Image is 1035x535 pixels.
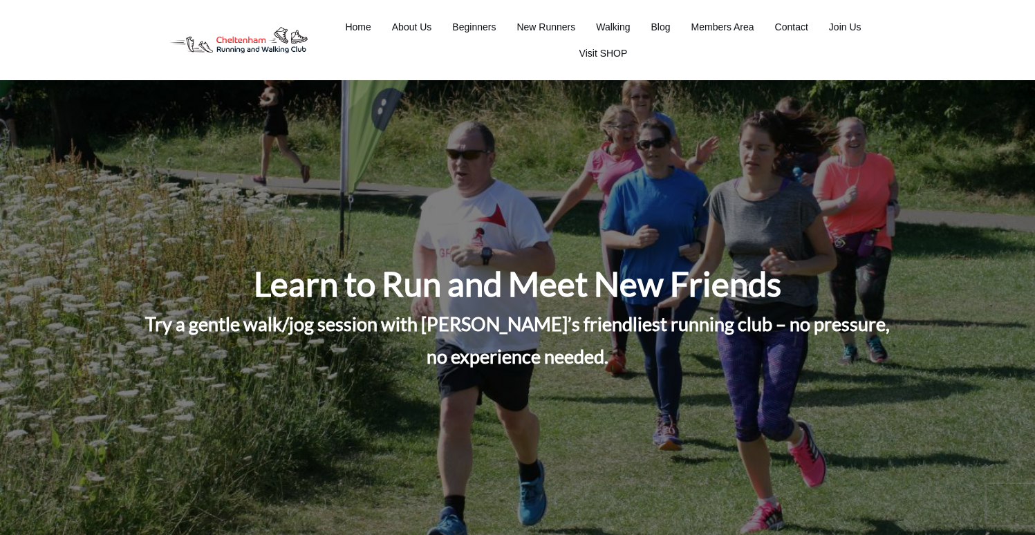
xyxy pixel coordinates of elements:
a: Contact [775,17,808,37]
strong: Try a gentle walk/jog session with [PERSON_NAME]’s friendliest running club – no pressure, no exp... [145,312,890,368]
a: Beginners [452,17,496,37]
a: Blog [651,17,671,37]
a: Visit SHOP [579,44,628,63]
a: Members Area [691,17,754,37]
a: Home [345,17,371,37]
a: Join Us [829,17,861,37]
a: New Runners [516,17,575,37]
a: Walking [596,17,630,37]
img: Decathlon [158,17,319,64]
a: About Us [392,17,432,37]
h1: Learn to Run and Meet New Friends [254,262,781,306]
